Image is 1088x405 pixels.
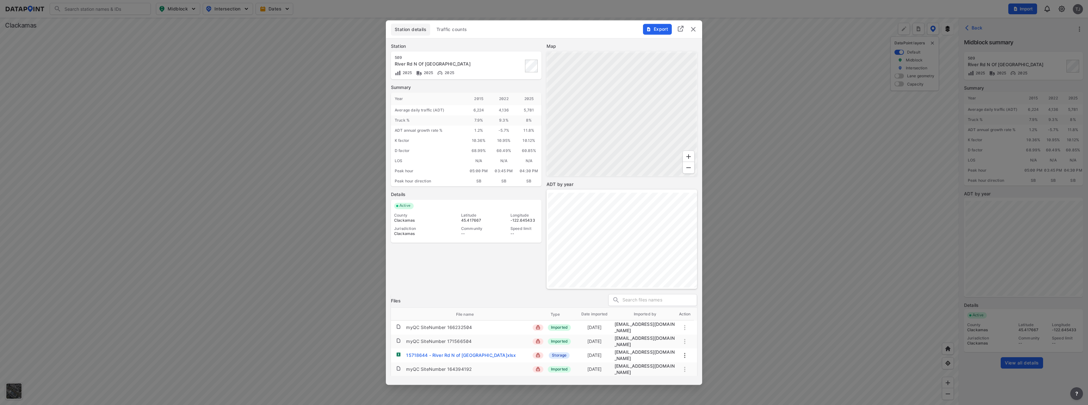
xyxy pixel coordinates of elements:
td: [DATE] [575,363,615,375]
div: 9.3 % [491,115,516,125]
div: Clackamas [394,218,440,223]
div: 509 [395,55,491,60]
button: Export [643,24,672,35]
div: N/A [466,156,491,166]
span: Traffic counts [436,26,467,33]
label: Station [391,43,541,49]
div: 2025 [516,92,541,105]
div: 10.36% [466,136,491,146]
span: Station details [395,26,426,33]
span: Imported [548,366,571,372]
span: Active [397,203,414,209]
div: D factor [391,146,466,156]
svg: Zoom Out [685,164,692,171]
div: ADT annual growth rate % [391,125,466,136]
img: xlsx.b1bb01d6.svg [396,352,401,357]
img: file.af1f9d02.svg [396,366,401,371]
div: SB [466,176,491,186]
div: 68.99% [466,146,491,156]
div: -- [510,231,538,236]
img: Vehicle class [416,70,422,76]
img: File%20-%20Download.70cf71cd.svg [646,27,651,32]
div: Peak hour [391,166,466,176]
div: Zoom In [683,150,695,162]
div: River Rd N Of Oak Grove Blvd [395,61,491,67]
td: [DATE] [575,335,615,347]
div: 4,136 [491,105,516,115]
div: Year [391,92,466,105]
div: Truck % [391,115,466,125]
img: Vehicle speed [437,70,443,76]
th: Action [676,308,694,320]
div: -- [461,231,489,236]
h3: Files [391,298,401,304]
div: SB [516,176,541,186]
div: myQC SiteNumber 171566504 [406,338,472,345]
div: N/A [491,156,516,166]
div: myQC SiteNumber 166232504 [406,324,472,331]
div: K factor [391,136,466,146]
label: Summary [391,84,541,91]
img: lock_close.8fab59a9.svg [536,353,540,357]
div: 45.417667 [461,218,489,223]
div: Community [461,226,489,231]
img: file.af1f9d02.svg [396,338,401,343]
div: Jurisdiction [394,226,440,231]
div: Clackamas [394,231,440,236]
div: 2022 [491,92,516,105]
th: Imported by [615,308,676,320]
span: Imported [548,338,571,345]
div: 03:45 PM [491,166,516,176]
div: 7.9 % [466,115,491,125]
div: 10.12% [516,136,541,146]
div: SB [491,176,516,186]
div: 15718644 - River Rd N of Oak Grove Blvd.xlsx [406,352,516,358]
button: more [1070,387,1083,400]
button: more [681,351,689,359]
span: Storage [549,352,570,358]
img: lock_close.8fab59a9.svg [536,325,540,329]
div: 10.95% [491,136,516,146]
span: File name [456,312,482,317]
div: Zoom Out [683,161,695,174]
div: 11.8 % [516,125,541,136]
img: full_screen.b7bf9a36.svg [677,25,684,33]
td: [DATE] [575,321,615,333]
div: 6,224 [466,105,491,115]
div: 60.85% [516,146,541,156]
img: Volume count [395,70,401,76]
td: [DATE] [575,349,615,361]
input: Search files names [622,295,697,305]
div: N/A [516,156,541,166]
div: Latitude [461,213,489,218]
div: 1.2 % [466,125,491,136]
div: migration@data-point.io [615,321,676,334]
div: 04:30 PM [516,166,541,176]
div: adm_ckm@data-point.io [615,349,676,362]
img: lock_close.8fab59a9.svg [536,339,540,343]
img: file.af1f9d02.svg [396,324,401,329]
div: basic tabs example [391,23,697,35]
span: Type [551,312,568,317]
th: Date imported [575,308,615,320]
div: 2015 [466,92,491,105]
div: Speed limit [510,226,538,231]
span: 2025 [401,70,412,75]
button: delete [689,25,697,33]
div: Peak hour direction [391,176,466,186]
label: Details [391,191,541,198]
span: 2025 [443,70,454,75]
div: Longitude [510,213,538,218]
div: migration@data-point.io [615,363,676,376]
div: 5,781 [516,105,541,115]
label: ADT by year [547,181,697,187]
img: close.efbf2170.svg [689,25,697,33]
span: Imported [548,324,571,331]
img: lock_close.8fab59a9.svg [536,367,540,371]
div: migration@data-point.io [615,335,676,348]
div: Average daily traffic (ADT) [391,105,466,115]
div: -5.7 % [491,125,516,136]
span: Export [646,26,668,32]
span: 2025 [422,70,433,75]
div: 60.49% [491,146,516,156]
